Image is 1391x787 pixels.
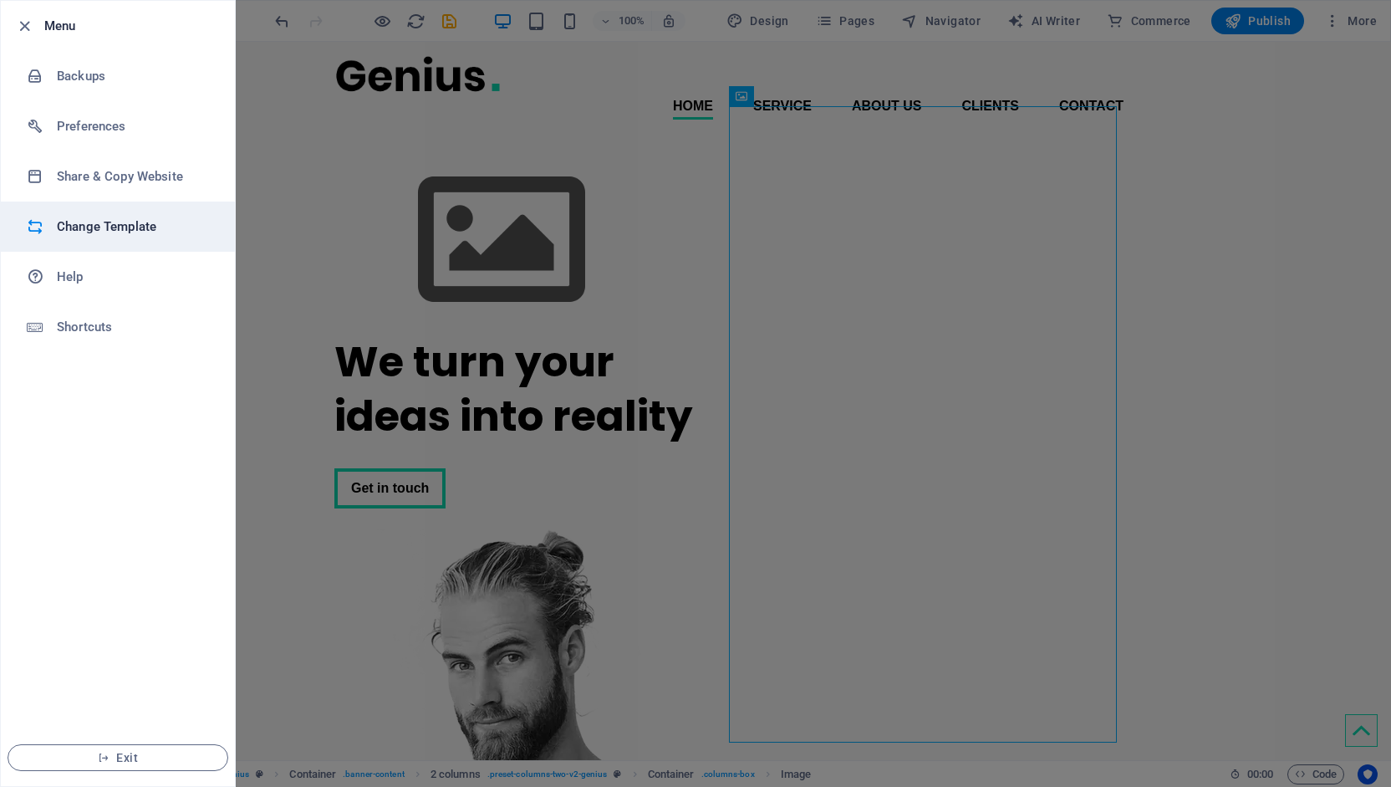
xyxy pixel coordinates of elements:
[8,744,228,771] button: Exit
[57,217,211,237] h6: Change Template
[57,66,211,86] h6: Backups
[1,252,235,302] a: Help
[22,751,214,764] span: Exit
[44,16,222,36] h6: Menu
[57,166,211,187] h6: Share & Copy Website
[57,116,211,136] h6: Preferences
[57,267,211,287] h6: Help
[57,317,211,337] h6: Shortcuts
